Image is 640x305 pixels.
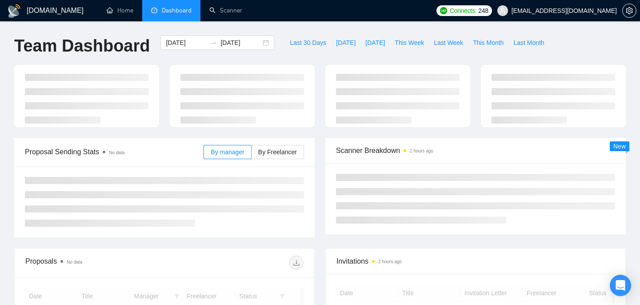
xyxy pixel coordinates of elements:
button: Last Month [508,36,549,50]
span: No data [67,260,82,265]
span: Last Week [434,38,463,48]
button: [DATE] [331,36,360,50]
span: 248 [478,6,488,16]
div: Open Intercom Messenger [610,275,631,296]
span: Scanner Breakdown [336,145,615,156]
span: No data [109,150,124,155]
span: Dashboard [162,7,192,14]
span: swap-right [210,39,217,46]
span: By Freelancer [258,148,297,156]
time: 2 hours ago [410,148,433,153]
a: searchScanner [209,7,242,14]
button: This Week [390,36,429,50]
time: 2 hours ago [378,259,402,264]
button: setting [622,4,636,18]
span: dashboard [151,7,157,13]
button: Last 30 Days [285,36,331,50]
span: to [210,39,217,46]
span: Last Month [513,38,544,48]
span: Connects: [450,6,476,16]
span: [DATE] [336,38,356,48]
span: setting [623,7,636,14]
span: Proposal Sending Stats [25,146,204,157]
input: Start date [166,38,206,48]
button: This Month [468,36,508,50]
span: user [500,8,506,14]
span: [DATE] [365,38,385,48]
a: setting [622,7,636,14]
img: upwork-logo.png [440,7,447,14]
span: New [613,143,626,150]
div: Proposals [25,256,164,270]
button: [DATE] [360,36,390,50]
h1: Team Dashboard [14,36,150,56]
span: This Month [473,38,504,48]
a: homeHome [107,7,133,14]
span: Last 30 Days [290,38,326,48]
span: Invitations [336,256,615,267]
span: By manager [211,148,244,156]
img: logo [7,4,21,18]
input: End date [220,38,261,48]
span: This Week [395,38,424,48]
button: Last Week [429,36,468,50]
